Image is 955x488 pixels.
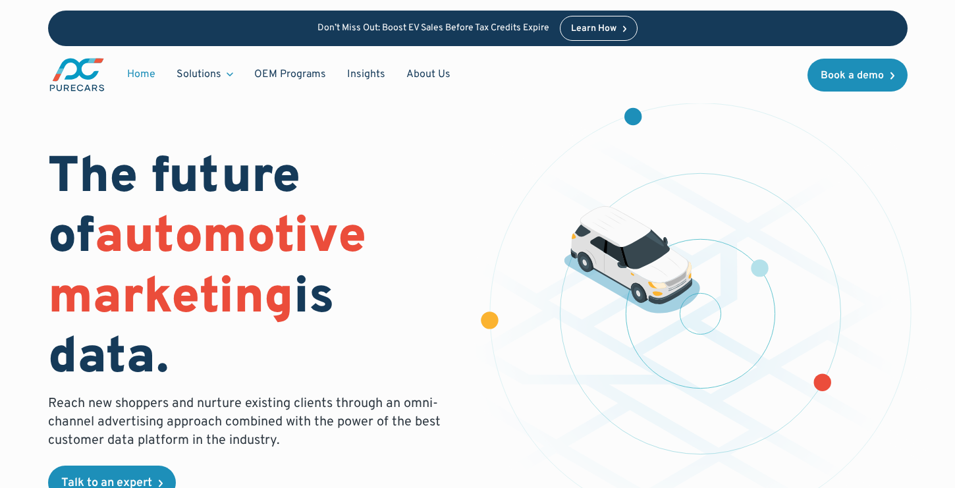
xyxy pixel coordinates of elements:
img: illustration of a vehicle [564,206,700,314]
div: Solutions [166,62,244,87]
a: Insights [337,62,396,87]
h1: The future of is data. [48,149,462,389]
img: purecars logo [48,57,106,93]
p: Don’t Miss Out: Boost EV Sales Before Tax Credits Expire [317,23,549,34]
p: Reach new shoppers and nurture existing clients through an omni-channel advertising approach comb... [48,394,449,450]
a: OEM Programs [244,62,337,87]
div: Solutions [177,67,221,82]
span: automotive marketing [48,207,366,330]
a: Book a demo [807,59,908,92]
a: Learn How [560,16,638,41]
div: Book a demo [821,70,884,81]
a: Home [117,62,166,87]
div: Learn How [571,24,616,34]
a: About Us [396,62,461,87]
a: main [48,57,106,93]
